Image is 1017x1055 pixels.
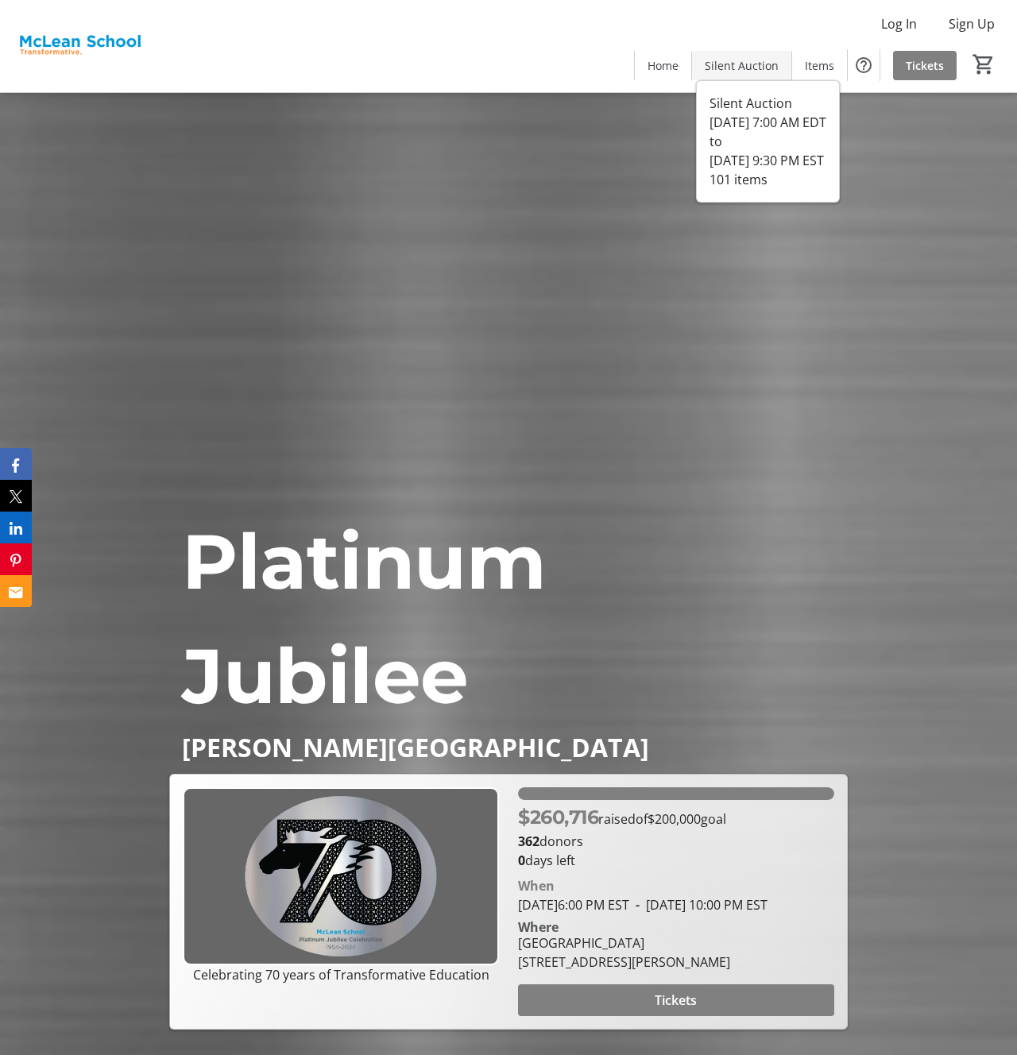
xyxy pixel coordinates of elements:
[518,984,834,1016] button: Tickets
[710,151,826,170] div: [DATE] 9:30 PM EST
[655,991,697,1010] span: Tickets
[635,51,691,80] a: Home
[629,896,768,914] span: [DATE] 10:00 PM EST
[692,51,791,80] a: Silent Auction
[518,921,559,933] div: Where
[518,851,834,870] p: days left
[710,94,826,113] div: Silent Auction
[518,787,834,800] div: 100% of fundraising goal reached
[893,51,957,80] a: Tickets
[518,833,539,850] b: 362
[705,57,779,74] span: Silent Auction
[518,852,525,869] span: 0
[805,57,834,74] span: Items
[792,51,847,80] a: Items
[710,132,826,151] div: to
[518,803,726,832] p: raised of goal
[10,6,150,86] img: McLean School's Logo
[518,933,730,953] div: [GEOGRAPHIC_DATA]
[848,49,880,81] button: Help
[518,953,730,972] div: [STREET_ADDRESS][PERSON_NAME]
[648,57,679,74] span: Home
[969,50,998,79] button: Cart
[182,733,834,761] p: [PERSON_NAME][GEOGRAPHIC_DATA]
[629,896,646,914] span: -
[183,787,499,965] img: Campaign CTA Media Photo
[518,832,834,851] p: donors
[518,806,598,829] span: $260,716
[868,11,930,37] button: Log In
[648,810,701,828] span: $200,000
[710,170,826,189] div: 101 items
[518,896,629,914] span: [DATE] 6:00 PM EST
[949,14,995,33] span: Sign Up
[906,57,944,74] span: Tickets
[183,965,499,984] p: Celebrating 70 years of Transformative Education
[936,11,1007,37] button: Sign Up
[182,515,546,722] span: Platinum Jubilee
[710,113,826,132] div: [DATE] 7:00 AM EDT
[518,876,555,895] div: When
[881,14,917,33] span: Log In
